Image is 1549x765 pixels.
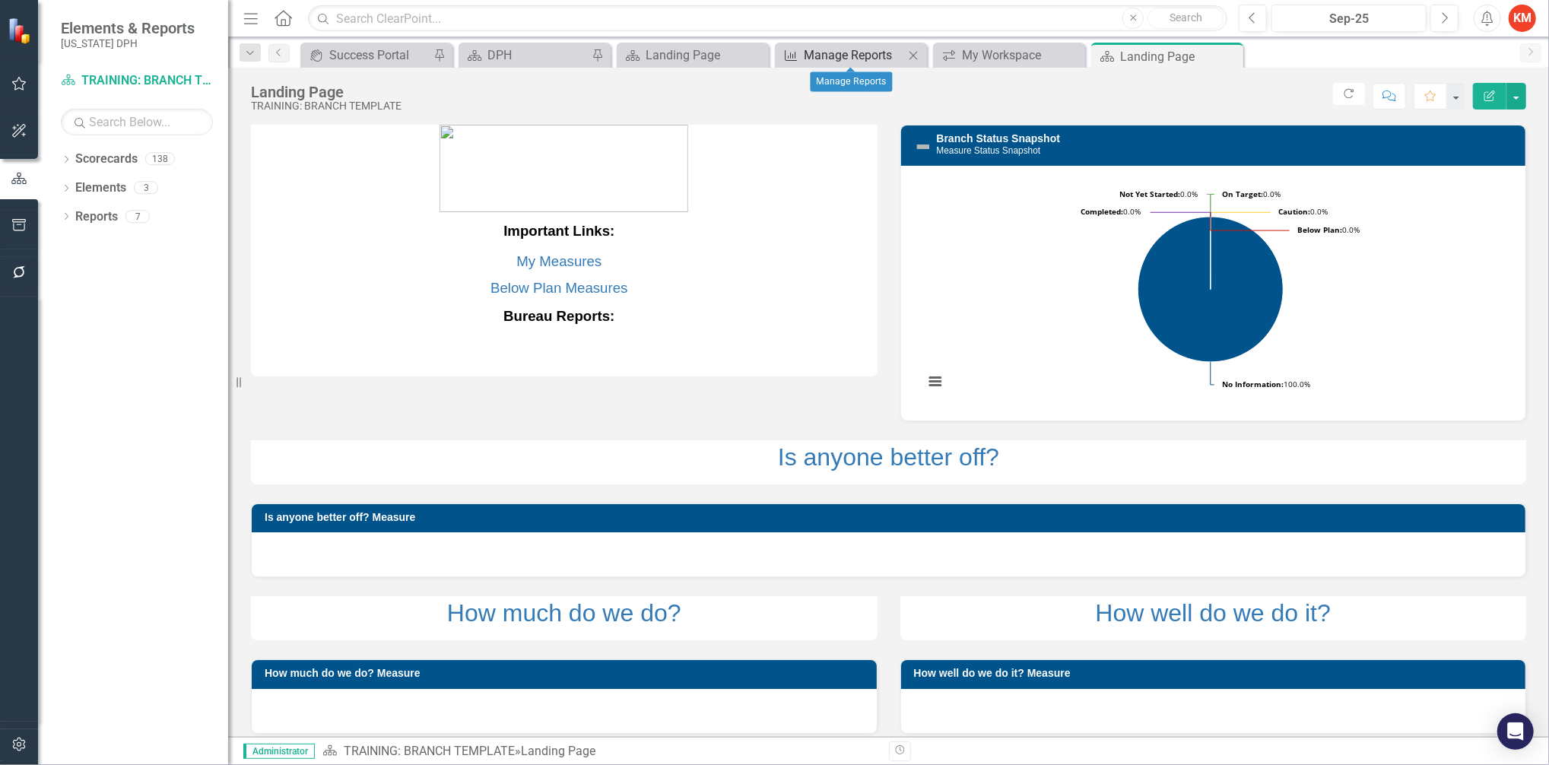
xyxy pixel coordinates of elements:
[811,72,893,92] div: Manage Reports
[1081,206,1123,217] tspan: Completed:
[1278,206,1328,217] text: 0.0%
[265,512,1518,523] h3: Is anyone better off? Measure
[937,132,1061,144] a: Branch Status Snapshot
[914,138,932,156] img: Not Defined
[914,668,1519,679] h3: How well do we do it? Measure
[1081,206,1141,217] text: 0.0%
[962,46,1081,65] div: My Workspace
[344,744,515,758] a: TRAINING: BRANCH TEMPLATE
[621,46,765,65] a: Landing Page
[503,223,614,239] strong: Important Links:
[937,46,1081,65] a: My Workspace
[1096,599,1331,627] a: How well do we do it?
[145,153,175,166] div: 138
[1297,224,1342,235] tspan: Below Plan:
[516,253,602,269] a: My Measures
[916,177,1511,405] div: Chart. Highcharts interactive chart.
[937,145,1041,156] small: Measure Status Snapshot
[304,46,430,65] a: Success Portal
[1509,5,1536,32] button: KM
[251,84,402,100] div: Landing Page
[1119,189,1198,199] text: 0.0%
[265,668,869,679] h3: How much do we do? Measure
[779,46,904,65] a: Manage Reports
[1138,217,1283,362] path: No Information, 45.
[1222,379,1284,389] tspan: No Information:
[1277,10,1421,28] div: Sep-25
[75,208,118,226] a: Reports
[778,443,999,471] a: Is anyone better off?
[8,17,34,44] img: ClearPoint Strategy
[1297,224,1360,235] text: 0.0%
[503,308,614,324] span: Bureau Reports:
[462,46,588,65] a: DPH
[1147,8,1224,29] button: Search
[521,744,595,758] div: Landing Page
[490,280,627,296] a: Below Plan Measures
[804,46,904,65] div: Manage Reports
[308,5,1227,32] input: Search ClearPoint...
[1497,713,1534,750] div: Open Intercom Messenger
[487,46,588,65] div: DPH
[1271,5,1427,32] button: Sep-25
[61,19,195,37] span: Elements & Reports
[61,109,213,135] input: Search Below...
[251,100,402,112] div: TRAINING: BRANCH TEMPLATE
[916,177,1505,405] svg: Interactive chart
[61,72,213,90] a: TRAINING: BRANCH TEMPLATE
[924,370,945,392] button: View chart menu, Chart
[322,743,878,760] div: »
[75,151,138,168] a: Scorecards
[329,46,430,65] div: Success Portal
[1119,189,1180,199] tspan: Not Yet Started:
[1170,11,1202,24] span: Search
[1120,47,1240,66] div: Landing Page
[1222,189,1281,199] text: 0.0%
[75,179,126,197] a: Elements
[1222,189,1263,199] tspan: On Target:
[1278,206,1310,217] tspan: Caution:
[125,210,150,223] div: 7
[61,37,195,49] small: [US_STATE] DPH
[646,46,765,65] div: Landing Page
[134,182,158,195] div: 3
[447,599,681,627] a: How much do we do?
[243,744,315,759] span: Administrator
[1222,379,1310,389] text: 100.0%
